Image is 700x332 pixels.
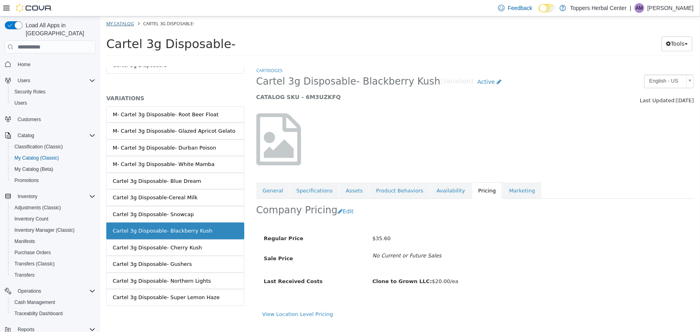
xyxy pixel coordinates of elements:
[12,111,135,119] div: M- Cartel 3g Disposable- Glazed Apricot Gelato
[18,61,30,68] span: Home
[156,77,481,84] h5: CATALOG SKU - 6M3UZKFQ
[11,259,95,269] span: Transfers (Classic)
[539,4,556,12] input: Dark Mode
[12,194,93,202] div: Cartel 3g Disposable- Snowcap
[8,97,99,109] button: Users
[18,116,41,123] span: Customers
[14,204,61,211] span: Adjustments (Classic)
[11,298,95,307] span: Cash Management
[12,144,114,152] div: M- Cartel 3g Disposable- White Mamba
[8,86,99,97] button: Security Roles
[8,202,99,213] button: Adjustments (Classic)
[14,227,75,233] span: Inventory Manager (Classic)
[540,81,576,87] span: Last Updated:
[635,3,644,13] div: Audrey Murphy
[14,249,51,256] span: Purchase Orders
[14,192,95,201] span: Inventory
[156,51,182,57] a: Cartridges
[14,114,95,124] span: Customers
[11,98,30,108] a: Users
[544,59,583,71] span: English - US
[6,78,144,85] h5: VARIATIONS
[8,308,99,319] button: Traceabilty Dashboard
[14,76,95,85] span: Users
[164,219,203,225] span: Regular Price
[8,213,99,225] button: Inventory Count
[11,203,64,213] a: Adjustments (Classic)
[561,20,592,35] button: Tools
[11,203,95,213] span: Adjustments (Classic)
[11,142,66,152] a: Classification (Classic)
[330,166,371,183] a: Availability
[156,166,189,183] a: General
[11,176,95,185] span: Promotions
[11,153,62,163] a: My Catalog (Classic)
[2,130,99,141] button: Catalog
[18,193,37,200] span: Inventory
[8,236,99,247] button: Manifests
[340,62,373,69] small: [Variation]
[14,131,95,140] span: Catalog
[508,4,532,12] span: Feedback
[164,239,193,245] span: Sale Price
[272,236,341,242] i: No Current or Future Sales
[156,59,340,71] span: Cartel 3g Disposable- Blackberry Kush
[11,164,95,174] span: My Catalog (Beta)
[8,152,99,164] button: My Catalog (Classic)
[2,113,99,125] button: Customers
[11,214,52,224] a: Inventory Count
[8,297,99,308] button: Cash Management
[14,76,33,85] button: Users
[11,176,42,185] a: Promotions
[14,155,59,161] span: My Catalog (Classic)
[14,261,55,267] span: Transfers (Classic)
[164,262,223,268] span: Last Received Costs
[12,261,111,269] div: Cartel 3g Disposable- Northern Lights
[371,166,402,183] a: Pricing
[162,295,233,301] a: View Location Level Pricing
[2,58,99,70] button: Home
[544,58,594,72] a: English - US
[14,100,27,106] span: Users
[8,141,99,152] button: Classification (Classic)
[11,270,38,280] a: Transfers
[270,166,330,183] a: Product Behaviors
[156,188,237,200] h2: Company Pricing
[2,285,99,297] button: Operations
[11,237,38,246] a: Manifests
[11,225,78,235] a: Inventory Manager (Classic)
[14,310,63,317] span: Traceabilty Dashboard
[14,60,34,69] a: Home
[11,164,57,174] a: My Catalog (Beta)
[539,12,539,13] span: Dark Mode
[8,164,99,175] button: My Catalog (Beta)
[377,62,394,69] span: Active
[576,81,594,87] span: [DATE]
[14,192,41,201] button: Inventory
[11,214,95,224] span: Inventory Count
[11,237,95,246] span: Manifests
[8,269,99,281] button: Transfers
[18,288,41,294] span: Operations
[14,59,95,69] span: Home
[14,144,63,150] span: Classification (Classic)
[14,216,49,222] span: Inventory Count
[11,225,95,235] span: Inventory Manager (Classic)
[647,3,694,13] p: [PERSON_NAME]
[11,259,58,269] a: Transfers (Classic)
[43,4,94,10] span: Cartel 3g Disposable-
[11,248,54,257] a: Purchase Orders
[12,161,101,169] div: Cartel 3g Disposable- Blue Dream
[239,166,269,183] a: Assets
[22,21,95,37] span: Load All Apps in [GEOGRAPHIC_DATA]
[11,142,95,152] span: Classification (Classic)
[11,98,95,108] span: Users
[6,4,34,10] a: My Catalog
[11,87,49,97] a: Security Roles
[8,175,99,186] button: Promotions
[402,166,441,183] a: Marketing
[14,177,39,184] span: Promotions
[636,3,643,13] span: AM
[14,286,95,296] span: Operations
[12,227,102,235] div: Cartel 3g Disposable- Cherry Kush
